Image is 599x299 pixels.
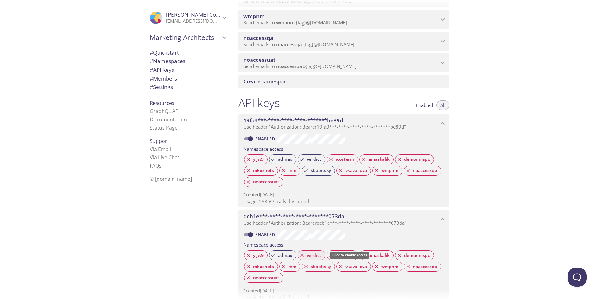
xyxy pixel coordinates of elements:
span: # [150,66,153,73]
span: icosterin [332,252,358,258]
span: Support [150,138,169,145]
span: demonmspc [400,156,434,162]
div: Team Settings [145,83,231,91]
span: Marketing Architects [150,33,220,42]
a: Enabled [254,136,277,142]
span: noaccessuat [243,56,275,63]
div: demonmspc [395,250,434,260]
button: Enabled [412,100,437,110]
div: sbabitsky [302,166,335,176]
span: # [150,49,153,56]
div: admax [269,250,296,260]
iframe: Help Scout Beacon - Open [568,268,587,287]
div: noaccessqa [404,166,441,176]
label: Namespace access: [243,144,285,153]
div: API Keys [145,66,231,74]
p: [EMAIL_ADDRESS][DOMAIN_NAME] [166,18,220,24]
a: Documentation [150,116,187,123]
div: icosterin [327,154,358,164]
div: Quickstart [145,48,231,57]
span: verdict [303,252,325,258]
h1: API keys [238,96,280,110]
span: wmpnm [377,264,402,269]
p: Created [DATE] [243,191,444,198]
div: demonmspc [395,154,434,164]
div: verdict [298,154,325,164]
span: yljw9 [249,252,267,258]
span: noaccessuat [276,63,304,69]
div: Create namespace [238,75,449,88]
span: [PERSON_NAME] Costerin [166,11,230,18]
div: noaccessuat [244,177,283,187]
span: noaccessuat [249,275,283,281]
div: wmpnm namespace [238,10,449,29]
div: Namespaces [145,57,231,66]
span: mkuznets [249,168,278,173]
div: wmpnm [372,262,402,272]
div: mkuznets [244,166,278,176]
div: yljw9 [244,250,268,260]
span: Create [243,78,261,85]
span: verdict [303,156,325,162]
div: noaccessuat namespace [238,53,449,73]
span: noaccessuat [249,179,283,184]
span: Send emails to . {tag} @[DOMAIN_NAME] [243,63,357,69]
span: sbabitsky [307,264,335,269]
span: # [150,57,153,65]
span: demonmspc [400,252,434,258]
a: GraphQL API [150,108,180,115]
span: mkuznets [249,264,278,269]
span: namespace [243,78,290,85]
span: # [150,75,153,82]
span: Send emails to . {tag} @[DOMAIN_NAME] [243,41,354,47]
div: wmpnm [372,166,402,176]
span: s [159,162,162,169]
span: © [DOMAIN_NAME] [150,175,192,182]
span: wmpnm [243,12,265,20]
p: Usage: 588 API calls this month [243,198,444,205]
span: yljw9 [249,156,267,162]
div: admax [269,154,296,164]
div: Members [145,74,231,83]
span: Send emails to . {tag} @[DOMAIN_NAME] [243,19,347,26]
div: amaskalik [359,250,394,260]
span: noaccessqa [409,264,441,269]
span: vkavaliova [342,168,371,173]
div: mm [279,262,300,272]
div: noaccessqa namespace [238,32,449,51]
p: Created [DATE] [243,287,444,294]
span: amaskalik [365,252,393,258]
span: admax [274,252,296,258]
div: mkuznets [244,262,278,272]
span: # [150,83,153,91]
a: FAQ [150,162,162,169]
span: vkavaliova [342,264,371,269]
span: Members [150,75,177,82]
div: sbabitsky [302,262,335,272]
span: mm [285,264,300,269]
div: icosterin [327,250,358,260]
span: Quickstart [150,49,179,56]
div: noaccessuat [244,273,283,283]
div: mm [279,166,300,176]
div: Marketing Architects [145,29,231,46]
span: Resources [150,100,174,106]
span: sbabitsky [307,168,335,173]
span: wmpnm [276,19,295,26]
a: Status Page [150,124,178,131]
span: admax [274,156,296,162]
span: wmpnm [377,168,402,173]
span: icosterin [332,156,358,162]
span: Namespaces [150,57,185,65]
div: vkavaliova [336,262,371,272]
span: noaccessqa [409,168,441,173]
div: amaskalik [359,154,394,164]
a: Via Live Chat [150,154,179,161]
div: yljw9 [244,154,268,164]
span: amaskalik [365,156,393,162]
span: noaccessqa [276,41,302,47]
span: API Keys [150,66,174,73]
div: noaccessqa [404,262,441,272]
